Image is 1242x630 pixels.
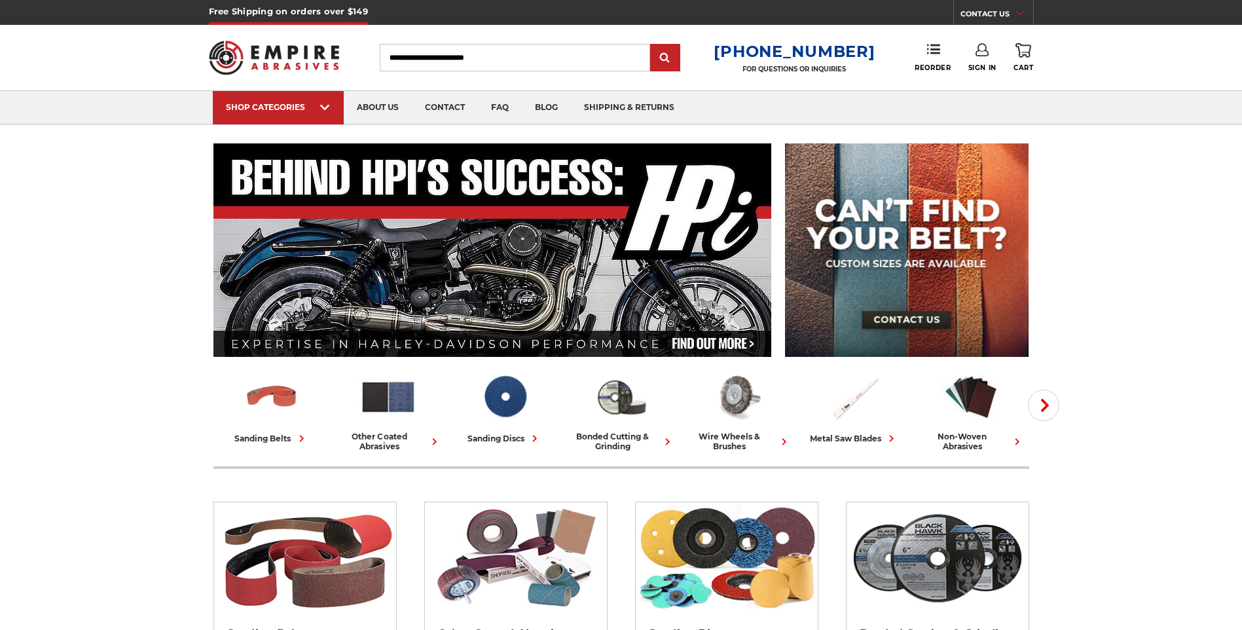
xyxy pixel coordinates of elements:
span: Cart [1014,64,1033,72]
div: sanding discs [467,432,541,445]
div: SHOP CATEGORIES [226,102,331,112]
div: wire wheels & brushes [685,432,791,451]
div: sanding belts [235,432,308,445]
div: bonded cutting & grinding [568,432,674,451]
span: Sign In [968,64,996,72]
div: non-woven abrasives [918,432,1024,451]
a: other coated abrasives [335,369,441,451]
a: shipping & returns [571,91,687,124]
img: Non-woven Abrasives [942,369,1000,425]
p: FOR QUESTIONS OR INQUIRIES [714,65,875,73]
img: Banner for an interview featuring Horsepower Inc who makes Harley performance upgrades featured o... [213,143,772,357]
img: Sanding Discs [476,369,534,425]
img: Metal Saw Blades [826,369,883,425]
img: Sanding Discs [636,502,818,614]
a: bonded cutting & grinding [568,369,674,451]
img: Other Coated Abrasives [359,369,417,425]
div: other coated abrasives [335,432,441,451]
a: contact [412,91,478,124]
span: Reorder [915,64,951,72]
div: metal saw blades [810,432,898,445]
button: Next [1028,390,1059,421]
a: CONTACT US [960,7,1033,25]
input: Submit [652,45,678,71]
img: Wire Wheels & Brushes [709,369,767,425]
img: Other Coated Abrasives [425,502,607,614]
img: Bonded Cutting & Grinding [593,369,650,425]
a: [PHONE_NUMBER] [714,42,875,61]
img: Sanding Belts [214,502,396,614]
a: about us [344,91,412,124]
a: non-woven abrasives [918,369,1024,451]
a: Reorder [915,43,951,71]
a: sanding belts [219,369,325,445]
img: promo banner for custom belts. [785,143,1029,357]
a: blog [522,91,571,124]
a: Cart [1014,43,1033,72]
a: metal saw blades [801,369,907,445]
img: Sanding Belts [243,369,301,425]
a: wire wheels & brushes [685,369,791,451]
a: faq [478,91,522,124]
a: sanding discs [452,369,558,445]
img: Bonded Cutting & Grinding [847,502,1029,614]
img: Empire Abrasives [209,32,340,83]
